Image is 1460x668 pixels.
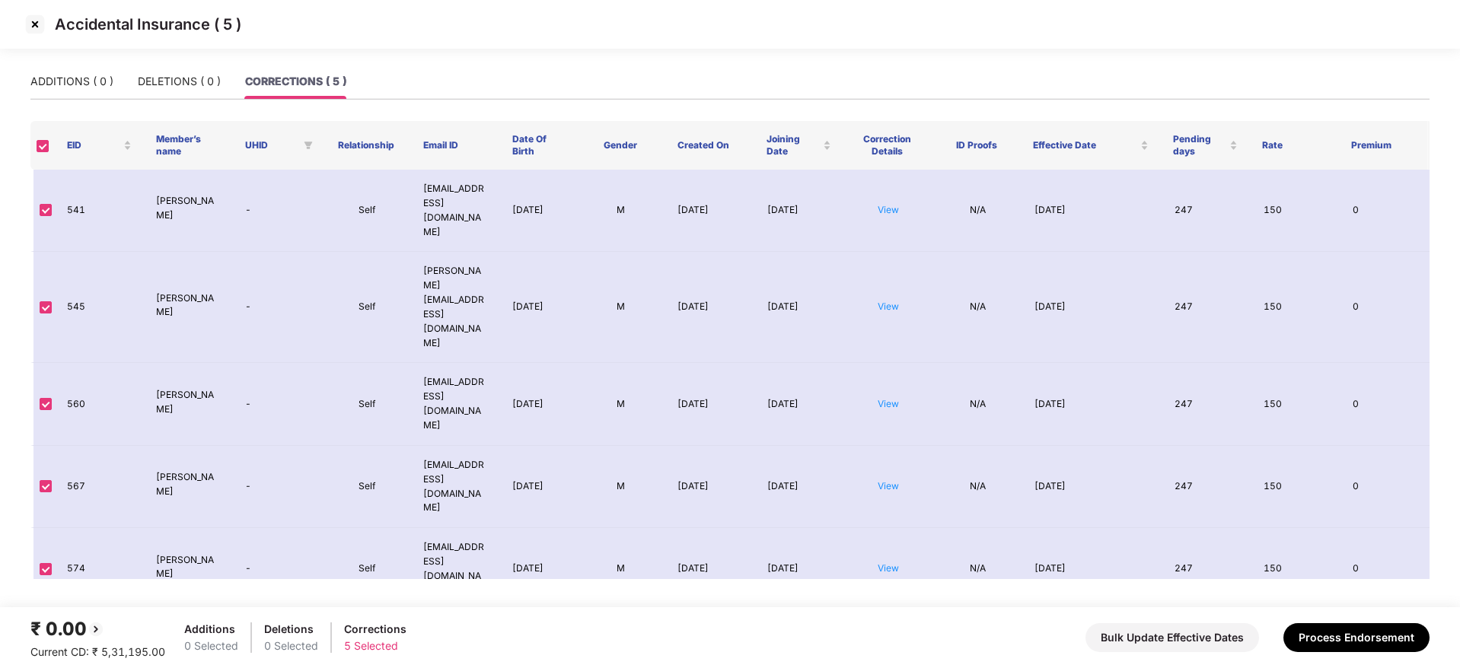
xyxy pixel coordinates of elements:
div: ₹ 0.00 [30,615,165,644]
div: 0 Selected [184,638,238,654]
th: Gender [576,121,665,170]
td: 560 [55,363,144,445]
th: Member’s name [144,121,233,170]
span: UHID [245,139,298,151]
td: 0 [1340,363,1430,445]
th: Rate [1250,121,1339,170]
p: [PERSON_NAME] [156,553,221,582]
td: 0 [1340,252,1430,363]
td: 247 [1162,170,1251,252]
td: 0 [1340,446,1430,528]
td: 150 [1251,446,1340,528]
div: 5 Selected [344,638,406,654]
td: 567 [55,446,144,528]
td: Self [322,446,411,528]
td: N/A [933,528,1022,610]
td: 150 [1251,170,1340,252]
div: Corrections [344,621,406,638]
th: Premium [1339,121,1428,170]
th: Date Of Birth [500,121,576,170]
td: [DATE] [1022,252,1162,363]
p: [PERSON_NAME] [156,470,221,499]
td: [DATE] [500,363,576,445]
button: Process Endorsement [1283,623,1430,652]
td: [DATE] [500,170,576,252]
td: [DATE] [665,446,754,528]
img: svg+xml;base64,PHN2ZyBpZD0iQ3Jvc3MtMzJ4MzIiIHhtbG5zPSJodHRwOi8vd3d3LnczLm9yZy8yMDAwL3N2ZyIgd2lkdG... [23,12,47,37]
td: - [233,528,322,610]
span: Current CD: ₹ 5,31,195.00 [30,645,165,658]
td: 150 [1251,252,1340,363]
td: [DATE] [755,528,844,610]
p: [PERSON_NAME] [156,194,221,223]
td: N/A [933,252,1022,363]
td: N/A [933,170,1022,252]
td: Self [322,170,411,252]
div: Additions [184,621,238,638]
div: ADDITIONS ( 0 ) [30,73,113,90]
td: Self [322,363,411,445]
p: Accidental Insurance ( 5 ) [55,15,241,33]
td: [DATE] [500,446,576,528]
div: Deletions [264,621,318,638]
td: 247 [1162,363,1251,445]
td: [DATE] [755,252,844,363]
button: Bulk Update Effective Dates [1085,623,1259,652]
td: [EMAIL_ADDRESS][DOMAIN_NAME] [411,363,500,445]
td: [PERSON_NAME][EMAIL_ADDRESS][DOMAIN_NAME] [411,252,500,363]
td: 0 [1340,528,1430,610]
div: CORRECTIONS ( 5 ) [245,73,346,90]
td: [EMAIL_ADDRESS][DOMAIN_NAME] [411,446,500,528]
th: Joining Date [754,121,843,170]
div: DELETIONS ( 0 ) [138,73,221,90]
td: 541 [55,170,144,252]
td: [EMAIL_ADDRESS][DOMAIN_NAME] [411,528,500,610]
td: 545 [55,252,144,363]
td: N/A [933,446,1022,528]
td: [DATE] [500,252,576,363]
td: 150 [1251,363,1340,445]
td: [DATE] [755,446,844,528]
td: - [233,252,322,363]
td: 247 [1162,446,1251,528]
span: Pending days [1173,133,1226,157]
div: 0 Selected [264,638,318,654]
th: Correction Details [843,121,932,170]
p: [PERSON_NAME] [156,291,221,320]
th: Created On [665,121,754,170]
span: Effective Date [1033,139,1137,151]
td: 0 [1340,170,1430,252]
td: Self [322,528,411,610]
td: 247 [1162,252,1251,363]
a: View [878,301,899,312]
td: [DATE] [755,170,844,252]
th: Email ID [411,121,500,170]
th: ID Proofs [932,121,1021,170]
th: Relationship [322,121,411,170]
span: filter [301,136,316,154]
a: View [878,398,899,409]
span: filter [304,141,313,150]
td: [DATE] [500,528,576,610]
td: [EMAIL_ADDRESS][DOMAIN_NAME] [411,170,500,252]
td: 247 [1162,528,1251,610]
td: 150 [1251,528,1340,610]
td: N/A [933,363,1022,445]
img: svg+xml;base64,PHN2ZyBpZD0iQmFjay0yMHgyMCIgeG1sbnM9Imh0dHA6Ly93d3cudzMub3JnLzIwMDAvc3ZnIiB3aWR0aD... [87,620,105,638]
td: [DATE] [1022,446,1162,528]
th: Pending days [1161,121,1250,170]
a: View [878,562,899,574]
td: M [576,528,665,610]
td: [DATE] [665,252,754,363]
th: EID [55,121,144,170]
td: [DATE] [1022,528,1162,610]
td: [DATE] [1022,363,1162,445]
span: Joining Date [767,133,820,157]
td: [DATE] [665,528,754,610]
p: [PERSON_NAME] [156,388,221,417]
td: M [576,363,665,445]
td: M [576,252,665,363]
td: - [233,446,322,528]
td: M [576,170,665,252]
td: [DATE] [665,170,754,252]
